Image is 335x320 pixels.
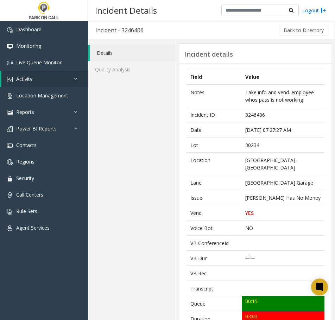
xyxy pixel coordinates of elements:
[187,205,242,220] td: Vend
[16,76,32,82] span: Activity
[16,125,57,132] span: Power BI Reports
[185,51,233,58] h3: Incident details
[242,122,324,137] td: [DATE] 07:27:27 AM
[187,137,242,153] td: Lot
[187,251,242,266] td: VB Dur
[7,192,13,198] img: 'icon'
[242,107,324,122] td: 3246406
[187,190,242,205] td: Issue
[16,92,68,99] span: Location Management
[16,26,42,33] span: Dashboard
[321,7,326,14] img: logout
[7,159,13,165] img: 'icon'
[90,45,176,61] a: Details
[187,296,242,311] td: Queue
[242,296,324,311] td: 00:15
[16,224,50,231] span: Agent Services
[187,236,242,251] td: VB ConferenceId
[7,93,13,99] img: 'icon'
[187,84,242,107] td: Notes
[279,25,328,36] button: Back to Directory
[242,69,324,85] th: Value
[187,153,242,175] td: Location
[16,109,34,115] span: Reports
[7,126,13,132] img: 'icon'
[242,84,324,107] td: Take info and vend. employee whos pass is not working
[187,220,242,236] td: Voice Bot
[16,142,37,148] span: Contacts
[16,191,43,198] span: Call Centers
[88,61,176,78] a: Quality Analysis
[7,143,13,148] img: 'icon'
[88,22,151,38] h3: Incident - 3246406
[302,7,326,14] a: Logout
[187,122,242,137] td: Date
[1,71,88,87] a: Activity
[16,43,41,49] span: Monitoring
[187,107,242,122] td: Incident ID
[245,224,321,232] p: NO
[242,137,324,153] td: 30234
[7,44,13,49] img: 'icon'
[187,175,242,190] td: Lane
[7,225,13,231] img: 'icon'
[16,59,62,66] span: Live Queue Monitor
[16,208,37,215] span: Rule Sets
[91,2,160,19] h3: Incident Details
[187,281,242,296] td: Transcript
[16,175,34,181] span: Security
[242,153,324,175] td: [GEOGRAPHIC_DATA] - [GEOGRAPHIC_DATA]
[7,110,13,115] img: 'icon'
[16,158,34,165] span: Regions
[187,69,242,85] th: Field
[7,60,13,66] img: 'icon'
[7,27,13,33] img: 'icon'
[7,209,13,215] img: 'icon'
[242,251,324,266] td: __:__
[187,266,242,281] td: VB Rec.
[242,190,324,205] td: [PERSON_NAME] Has No Money
[7,176,13,181] img: 'icon'
[242,175,324,190] td: [GEOGRAPHIC_DATA] Garage
[7,77,13,82] img: 'icon'
[245,209,321,217] p: YES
